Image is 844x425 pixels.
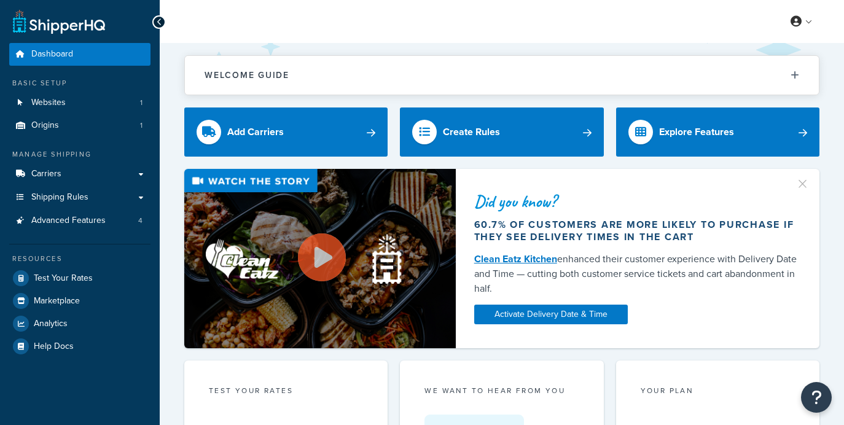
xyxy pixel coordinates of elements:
button: Welcome Guide [185,56,819,95]
span: Origins [31,120,59,131]
li: Origins [9,114,150,137]
span: Dashboard [31,49,73,60]
span: Marketplace [34,296,80,306]
a: Marketplace [9,290,150,312]
span: Advanced Features [31,216,106,226]
span: Shipping Rules [31,192,88,203]
div: Basic Setup [9,78,150,88]
a: Dashboard [9,43,150,66]
div: Resources [9,254,150,264]
div: Add Carriers [227,123,284,141]
div: Your Plan [641,385,795,399]
span: Carriers [31,169,61,179]
div: Explore Features [659,123,734,141]
a: Websites1 [9,92,150,114]
a: Shipping Rules [9,186,150,209]
div: enhanced their customer experience with Delivery Date and Time — cutting both customer service ti... [474,252,801,296]
span: 1 [140,98,143,108]
span: 1 [140,120,143,131]
span: Websites [31,98,66,108]
a: Advanced Features4 [9,209,150,232]
span: Analytics [34,319,68,329]
li: Advanced Features [9,209,150,232]
a: Create Rules [400,107,603,157]
a: Help Docs [9,335,150,357]
a: Test Your Rates [9,267,150,289]
a: Activate Delivery Date & Time [474,305,628,324]
li: Websites [9,92,150,114]
a: Analytics [9,313,150,335]
a: Add Carriers [184,107,388,157]
a: Clean Eatz Kitchen [474,252,557,266]
div: 60.7% of customers are more likely to purchase if they see delivery times in the cart [474,219,801,243]
span: Help Docs [34,341,74,352]
div: Did you know? [474,193,801,210]
img: Video thumbnail [184,169,456,348]
div: Manage Shipping [9,149,150,160]
a: Origins1 [9,114,150,137]
span: 4 [138,216,143,226]
a: Carriers [9,163,150,185]
div: Test your rates [209,385,363,399]
div: Create Rules [443,123,500,141]
h2: Welcome Guide [205,71,289,80]
button: Open Resource Center [801,382,832,413]
span: Test Your Rates [34,273,93,284]
p: we want to hear from you [424,385,579,396]
a: Explore Features [616,107,819,157]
